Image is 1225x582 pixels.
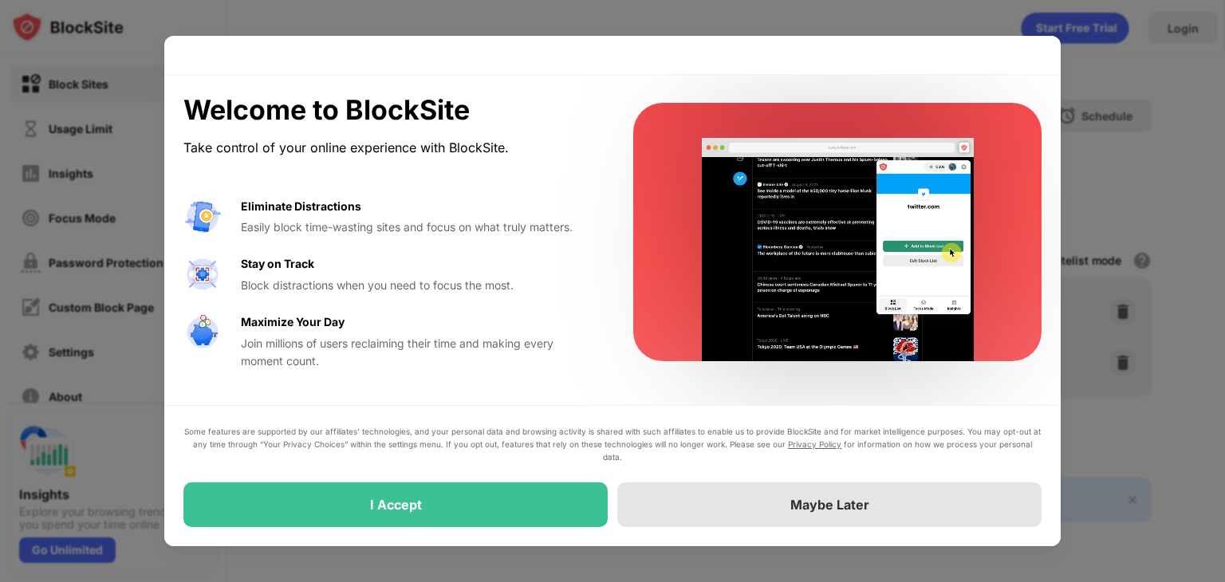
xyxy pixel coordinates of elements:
[241,218,595,236] div: Easily block time-wasting sites and focus on what truly matters.
[788,439,841,449] a: Privacy Policy
[183,425,1042,463] div: Some features are supported by our affiliates’ technologies, and your personal data and browsing ...
[183,255,222,293] img: value-focus.svg
[183,198,222,236] img: value-avoid-distractions.svg
[790,497,869,513] div: Maybe Later
[241,335,595,371] div: Join millions of users reclaiming their time and making every moment count.
[183,94,595,127] div: Welcome to BlockSite
[241,255,314,273] div: Stay on Track
[183,313,222,352] img: value-safe-time.svg
[370,497,422,513] div: I Accept
[241,277,595,294] div: Block distractions when you need to focus the most.
[241,198,361,215] div: Eliminate Distractions
[241,313,345,331] div: Maximize Your Day
[183,136,595,159] div: Take control of your online experience with BlockSite.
